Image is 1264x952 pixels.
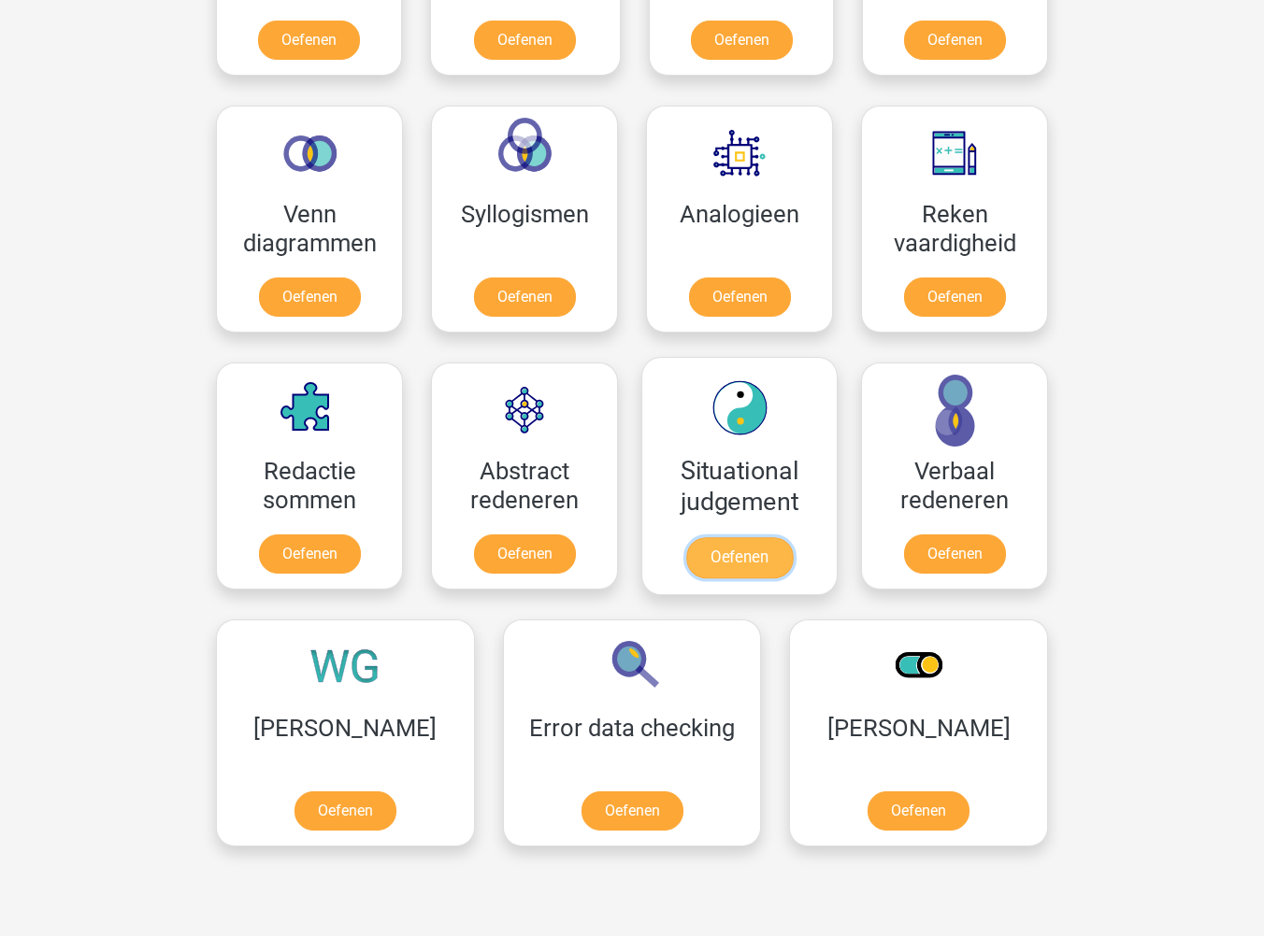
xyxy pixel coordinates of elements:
[904,21,1006,60] a: Oefenen
[904,534,1006,574] a: Oefenen
[258,21,360,60] a: Oefenen
[691,21,793,60] a: Oefenen
[689,277,791,317] a: Oefenen
[582,791,683,831] a: Oefenen
[474,21,576,60] a: Oefenen
[259,534,361,574] a: Oefenen
[259,277,361,317] a: Oefenen
[868,791,970,831] a: Oefenen
[294,791,396,831] a: Oefenen
[474,277,576,317] a: Oefenen
[686,537,793,578] a: Oefenen
[904,277,1006,317] a: Oefenen
[474,534,576,574] a: Oefenen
